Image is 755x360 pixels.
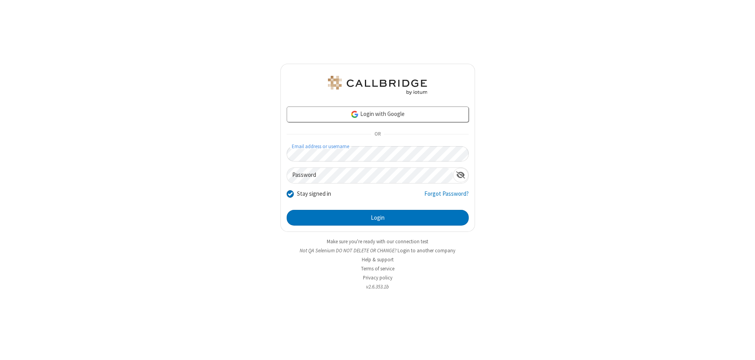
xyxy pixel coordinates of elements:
input: Email address or username [287,146,469,162]
li: Not QA Selenium DO NOT DELETE OR CHANGE? [280,247,475,254]
img: google-icon.png [350,110,359,119]
a: Help & support [362,256,394,263]
img: QA Selenium DO NOT DELETE OR CHANGE [326,76,429,95]
input: Password [287,168,453,183]
button: Login [287,210,469,226]
a: Make sure you're ready with our connection test [327,238,428,245]
button: Login to another company [398,247,455,254]
a: Forgot Password? [424,189,469,204]
div: Show password [453,168,468,182]
label: Stay signed in [297,189,331,198]
a: Terms of service [361,265,394,272]
span: OR [371,129,384,140]
li: v2.6.353.1b [280,283,475,290]
a: Login with Google [287,107,469,122]
a: Privacy policy [363,274,392,281]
